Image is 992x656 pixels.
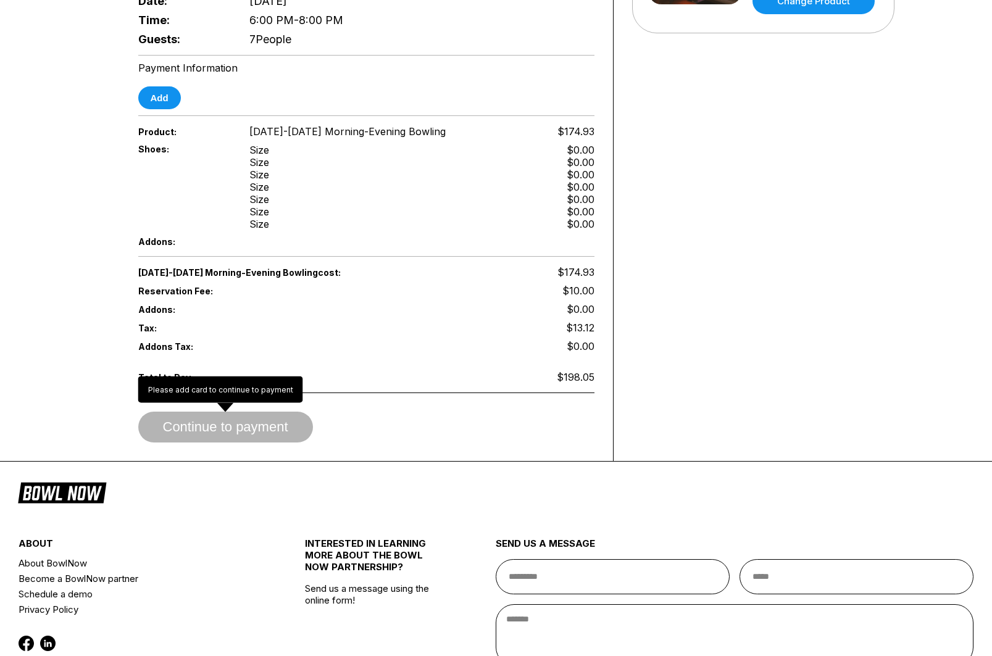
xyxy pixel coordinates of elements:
[138,86,181,109] button: Add
[138,304,230,315] span: Addons:
[138,323,230,333] span: Tax:
[138,372,230,383] span: Total to Pay:
[557,125,594,138] span: $174.93
[138,236,230,247] span: Addons:
[567,193,594,206] div: $0.00
[562,284,594,297] span: $10.00
[249,168,269,181] div: Size
[567,168,594,181] div: $0.00
[138,14,230,27] span: Time:
[249,144,269,156] div: Size
[249,125,446,138] span: [DATE]-[DATE] Morning-Evening Bowling
[138,33,230,46] span: Guests:
[567,303,594,315] span: $0.00
[567,156,594,168] div: $0.00
[566,322,594,334] span: $13.12
[249,33,291,46] span: 7 People
[138,62,594,74] div: Payment Information
[138,376,303,403] div: Please add card to continue to payment
[138,341,230,352] span: Addons Tax:
[567,206,594,218] div: $0.00
[138,286,367,296] span: Reservation Fee:
[138,267,367,278] span: [DATE]-[DATE] Morning-Evening Bowling cost:
[249,156,269,168] div: Size
[496,538,973,559] div: send us a message
[19,538,257,555] div: about
[249,193,269,206] div: Size
[557,371,594,383] span: $198.05
[19,602,257,617] a: Privacy Policy
[138,127,230,137] span: Product:
[249,14,343,27] span: 6:00 PM - 8:00 PM
[19,571,257,586] a: Become a BowlNow partner
[249,181,269,193] div: Size
[567,181,594,193] div: $0.00
[557,266,594,278] span: $174.93
[249,218,269,230] div: Size
[19,555,257,571] a: About BowlNow
[138,144,230,154] span: Shoes:
[567,340,594,352] span: $0.00
[305,538,448,583] div: INTERESTED IN LEARNING MORE ABOUT THE BOWL NOW PARTNERSHIP?
[19,586,257,602] a: Schedule a demo
[249,206,269,218] div: Size
[567,144,594,156] div: $0.00
[567,218,594,230] div: $0.00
